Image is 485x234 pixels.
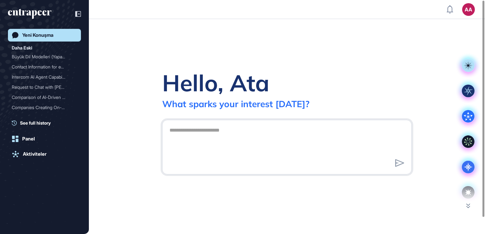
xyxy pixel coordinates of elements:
[162,98,309,109] div: What sparks your interest [DATE]?
[12,72,77,82] div: Intercom AI Agent Capabilities: Customer Chat, Real-time Assistance, and Translation Features
[8,148,81,160] a: Aktiviteler
[12,120,81,126] a: See full history
[12,62,77,72] div: Contact Information for eDreams Flight Organization Company
[12,92,72,102] div: Comparison of AI-Driven C...
[12,92,77,102] div: Comparison of AI-Driven Contact Center Solutions for Bank Call Centers: Genesys, Zendesk, LivePer...
[12,102,72,113] div: Companies Creating On-Pre...
[12,102,77,113] div: Companies Creating On-Prem AI Agents for Bank Call Centers
[12,52,72,62] div: Büyük Dil Modelleri (Yapa...
[23,151,47,157] div: Aktiviteler
[12,44,32,52] div: Daha Eski
[12,72,72,82] div: Intercom AI Agent Capabil...
[8,29,81,42] a: Yeni Konuşma
[12,52,77,62] div: Büyük Dil Modelleri (Yapay Zeka) Nasıl Çalışır? Anlatan Videolar
[22,32,53,38] div: Yeni Konuşma
[22,136,35,142] div: Panel
[8,9,51,19] div: entrapeer-logo
[12,82,72,92] div: Request to Chat with [PERSON_NAME]...
[20,120,51,126] span: See full history
[12,82,77,92] div: Request to Chat with Nash Agent
[8,133,81,145] a: Panel
[162,68,269,97] div: Hello, Ata
[462,3,475,16] button: AA
[12,62,72,72] div: Contact Information for e...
